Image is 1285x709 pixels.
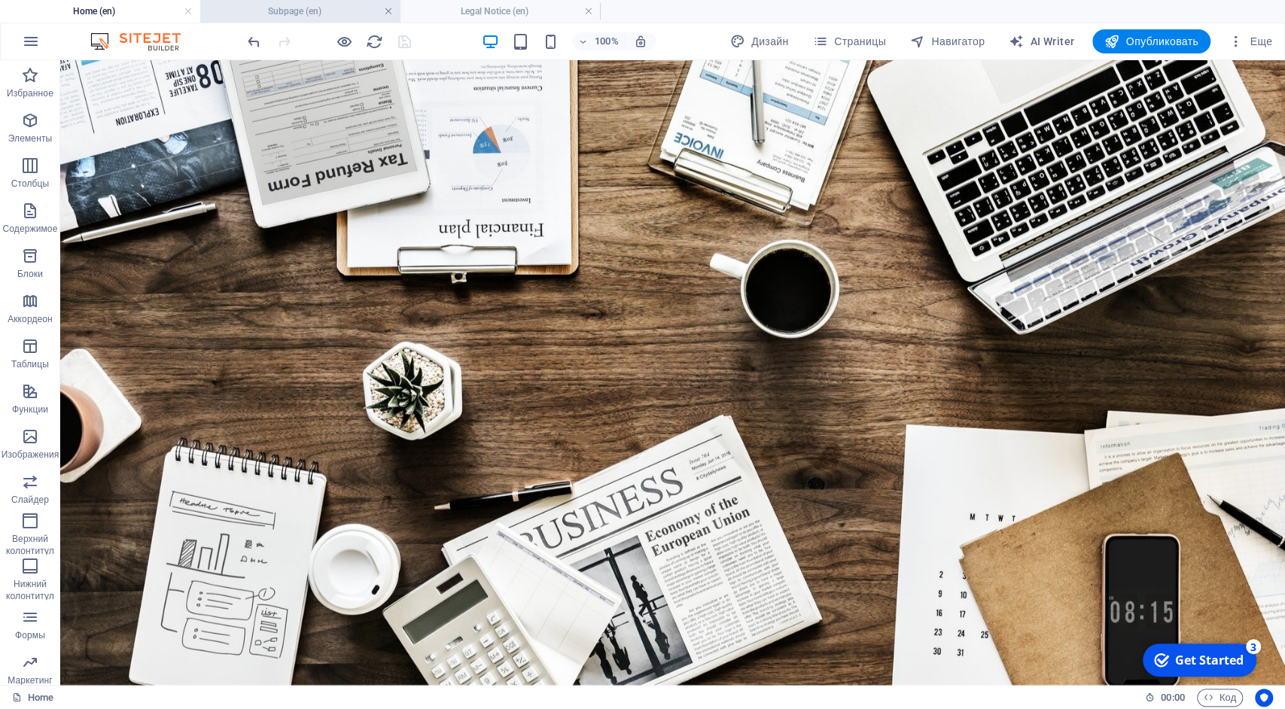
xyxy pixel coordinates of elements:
[1229,34,1272,49] span: Еще
[12,403,48,415] p: Функции
[1223,29,1278,53] button: Еще
[11,178,50,190] p: Столбцы
[1145,689,1185,707] h6: Время сеанса
[1255,689,1273,707] button: Usercentrics
[2,449,59,461] p: Изображения
[595,32,619,50] h6: 100%
[724,29,795,53] div: Дизайн (Ctrl+Alt+Y)
[8,132,52,145] p: Элементы
[572,32,626,50] button: 100%
[111,2,126,17] div: 3
[910,34,985,49] span: Навигатор
[1204,689,1236,707] span: Код
[17,268,43,280] p: Блоки
[245,33,263,50] i: Отменить: Изменить цвета (Ctrl+Z)
[87,32,199,50] img: Editor Logo
[1092,29,1210,53] button: Опубликовать
[8,674,52,686] p: Маркетинг
[335,32,353,50] button: Нажмите здесь, чтобы выйти из режима предварительного просмотра и продолжить редактирование
[8,6,122,39] div: Get Started 3 items remaining, 40% complete
[3,223,58,235] p: Содержимое
[724,29,795,53] button: Дизайн
[11,494,49,506] p: Слайдер
[807,29,892,53] button: Страницы
[1161,689,1184,707] span: 00 00
[904,29,991,53] button: Навигатор
[813,34,886,49] span: Страницы
[200,3,400,20] h4: Subpage (en)
[365,32,383,50] button: reload
[1009,34,1074,49] span: AI Writer
[41,14,109,31] div: Get Started
[245,32,263,50] button: undo
[634,35,647,48] i: При изменении размера уровень масштабирования подстраивается автоматически в соответствии с выбра...
[1171,692,1174,703] span: :
[11,358,49,370] p: Таблицы
[1104,34,1198,49] span: Опубликовать
[12,689,53,707] a: Щелкните для отмены выбора. Дважды щелкните, чтобы открыть Страницы
[8,313,53,325] p: Аккордеон
[15,629,45,641] p: Формы
[730,34,789,49] span: Дизайн
[366,33,383,50] i: Перезагрузить страницу
[400,3,601,20] h4: Legal Notice (en)
[1003,29,1080,53] button: AI Writer
[1197,689,1243,707] button: Код
[7,87,53,99] p: Избранное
